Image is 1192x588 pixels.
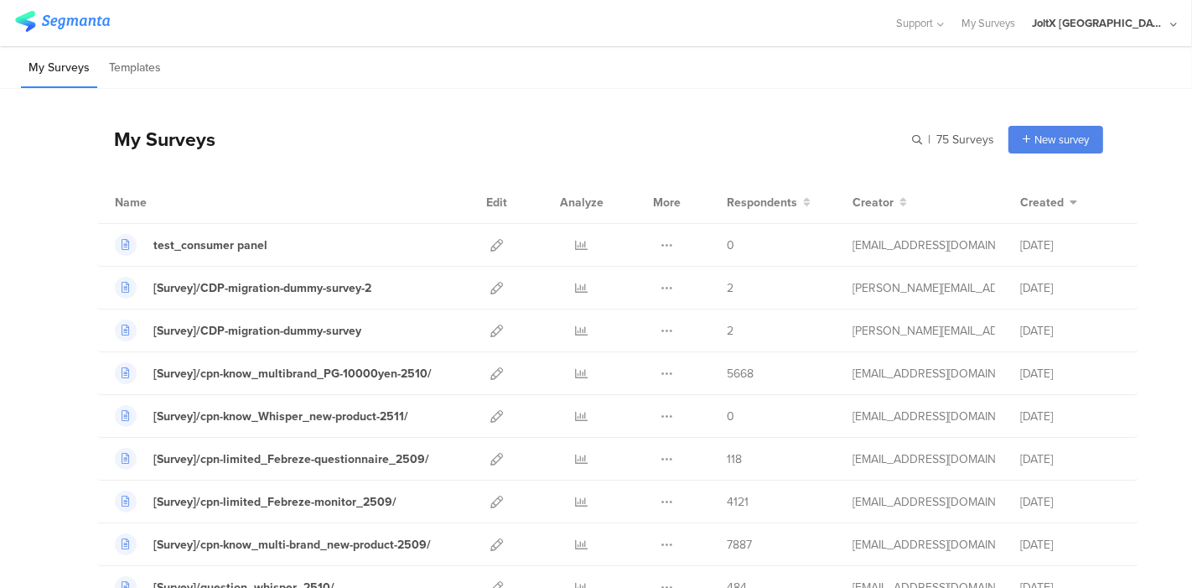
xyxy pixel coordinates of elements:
li: Templates [101,49,168,88]
div: Analyze [557,181,607,223]
div: Edit [479,181,515,223]
div: [Survey]/cpn-limited_Febreze-monitor_2509/ [153,493,396,511]
div: Name [115,194,215,211]
div: kumai.ik@pg.com [853,493,995,511]
div: kumai.ik@pg.com [853,408,995,425]
div: kumai.ik@pg.com [853,365,995,382]
div: [DATE] [1020,536,1121,554]
span: 2 [727,322,733,340]
button: Created [1020,194,1077,211]
div: [Survey]/CDP-migration-dummy-survey [153,322,361,340]
span: New survey [1034,132,1089,148]
div: praharaj.sp.1@pg.com [853,322,995,340]
a: [Survey]/cpn-limited_Febreze-questionnaire_2509/ [115,448,429,470]
span: 0 [727,408,734,425]
div: JoltX [GEOGRAPHIC_DATA] [1032,15,1166,31]
a: [Survey]/CDP-migration-dummy-survey [115,320,361,341]
a: [Survey]/cpn-know_multibrand_PG-10000yen-2510/ [115,362,432,384]
div: [Survey]/cpn-know_multi-brand_new-product-2509/ [153,536,431,554]
span: Support [897,15,934,31]
span: 5668 [727,365,754,382]
div: [Survey]/cpn-know_multibrand_PG-10000yen-2510/ [153,365,432,382]
div: test_consumer panel [153,237,267,254]
div: My Surveys [97,125,215,154]
div: [DATE] [1020,450,1121,468]
div: [Survey]/cpn-limited_Febreze-questionnaire_2509/ [153,450,429,468]
a: test_consumer panel [115,234,267,256]
a: [Survey]/cpn-know_multi-brand_new-product-2509/ [115,533,431,555]
div: [DATE] [1020,493,1121,511]
div: kumai.ik@pg.com [853,536,995,554]
a: [Survey]/CDP-migration-dummy-survey-2 [115,277,371,299]
span: 4121 [727,493,749,511]
div: [DATE] [1020,408,1121,425]
span: 118 [727,450,742,468]
button: Respondents [727,194,811,211]
div: kumai.ik@pg.com [853,237,995,254]
span: 75 Surveys [936,131,994,148]
span: | [925,131,933,148]
div: More [649,181,685,223]
div: [DATE] [1020,365,1121,382]
div: [Survey]/cpn-know_Whisper_new-product-2511/ [153,408,408,425]
span: Created [1020,194,1064,211]
a: [Survey]/cpn-limited_Febreze-monitor_2509/ [115,491,396,513]
span: Creator [853,194,894,211]
img: segmanta logo [15,11,110,32]
div: kumai.ik@pg.com [853,450,995,468]
span: Respondents [727,194,797,211]
li: My Surveys [21,49,97,88]
div: praharaj.sp.1@pg.com [853,279,995,297]
span: 0 [727,237,734,254]
div: [DATE] [1020,279,1121,297]
div: [DATE] [1020,237,1121,254]
a: [Survey]/cpn-know_Whisper_new-product-2511/ [115,405,408,427]
div: [Survey]/CDP-migration-dummy-survey-2 [153,279,371,297]
span: 2 [727,279,733,297]
span: 7887 [727,536,752,554]
button: Creator [853,194,907,211]
div: [DATE] [1020,322,1121,340]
